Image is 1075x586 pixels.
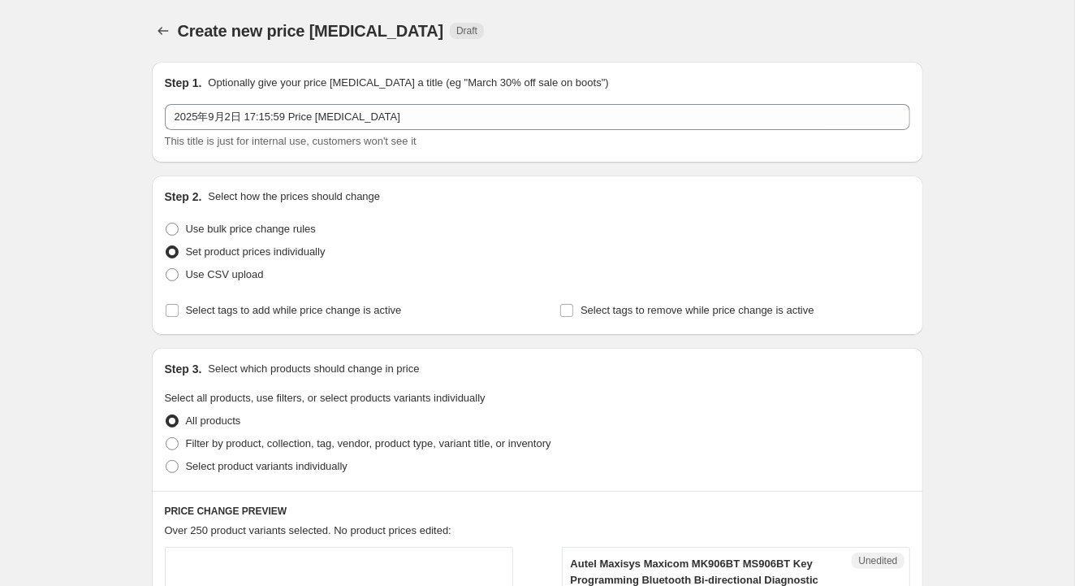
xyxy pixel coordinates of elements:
p: Select which products should change in price [208,361,419,377]
h2: Step 2. [165,189,202,205]
p: Optionally give your price [MEDICAL_DATA] a title (eg "March 30% off sale on boots") [208,75,608,91]
span: Select tags to remove while price change is active [581,304,814,316]
span: Use bulk price change rules [186,223,316,235]
input: 30% off holiday sale [165,104,910,130]
span: Draft [456,24,477,37]
button: Price change jobs [152,20,175,42]
span: Over 250 product variants selected. No product prices edited: [165,524,451,536]
span: Filter by product, collection, tag, vendor, product type, variant title, or inventory [186,437,551,449]
span: Set product prices individually [186,245,326,258]
span: All products [186,415,241,427]
span: Select product variants individually [186,460,348,472]
h2: Step 1. [165,75,202,91]
span: Select all products, use filters, or select products variants individually [165,392,486,404]
span: Create new price [MEDICAL_DATA] [178,22,444,40]
span: This title is just for internal use, customers won't see it [165,135,417,147]
span: Unedited [858,554,897,567]
h2: Step 3. [165,361,202,377]
span: Select tags to add while price change is active [186,304,402,316]
p: Select how the prices should change [208,189,380,205]
h6: PRICE CHANGE PREVIEW [165,505,910,518]
span: Use CSV upload [186,268,264,280]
